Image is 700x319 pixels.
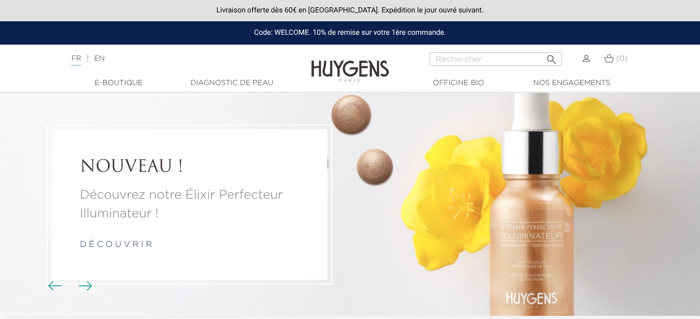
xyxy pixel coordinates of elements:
[616,55,628,62] span: (0)
[71,55,81,66] a: FR
[66,52,284,65] div: |
[542,49,561,63] button: 
[180,78,284,89] a: Diagnostic de peau
[80,186,299,223] a: Découvrez notre Élixir Perfecteur Illuminateur !
[80,158,299,178] a: NOUVEAU !
[52,278,86,294] div: Boutons du carrousel
[311,44,389,84] img: Huygens
[94,55,104,62] a: EN
[545,50,558,63] i: 
[520,78,624,89] a: Nos engagements
[407,78,511,89] a: Officine Bio
[430,52,562,66] input: Rechercher
[67,78,171,89] a: E-Boutique
[80,241,152,249] a: d é c o u v r i r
